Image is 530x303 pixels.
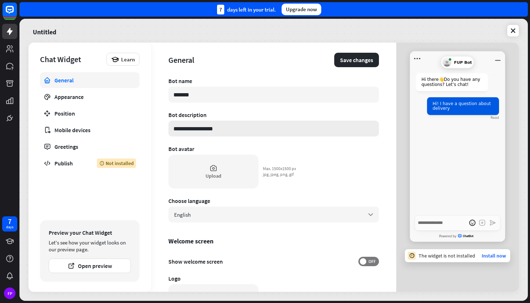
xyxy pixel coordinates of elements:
[467,218,477,228] button: open emoji picker
[206,173,221,179] div: Upload
[54,126,125,134] div: Mobile devices
[488,218,498,228] button: Send a message
[433,101,491,111] span: Hi! I have a question about delivery
[121,56,135,63] span: Learn
[2,216,17,231] a: 7 days
[493,54,503,64] button: Minimize window
[4,287,16,299] div: FP
[49,259,131,273] button: Open preview
[40,122,140,138] a: Mobile devices
[49,229,131,236] div: Preview your Chat Widget
[168,275,379,282] div: Logo
[412,54,422,64] button: Open menu
[419,252,475,259] div: The widget is not installed
[282,4,321,15] div: Upgrade now
[40,155,140,171] a: Publish Not installed
[458,234,476,238] span: ChatBot
[367,211,375,218] i: arrow_down
[439,235,456,238] span: Powered by
[6,225,13,230] div: days
[168,77,379,85] div: Bot name
[33,23,56,38] a: Untitled
[334,53,379,67] button: Save changes
[415,215,500,231] textarea: Write a message…
[97,159,136,168] div: Not installed
[217,5,224,14] div: 7
[168,111,379,118] div: Bot description
[40,105,140,121] a: Position
[217,5,276,14] div: days left in your trial.
[54,110,125,117] div: Position
[40,139,140,155] a: Greetings
[6,3,27,25] button: Open LiveChat chat widget
[168,145,379,152] div: Bot avatar
[168,197,379,204] div: Choose language
[54,77,125,84] div: General
[54,143,125,150] div: Greetings
[8,218,12,225] div: 7
[477,218,487,228] button: Add an attachment
[40,89,140,105] a: Appearance
[40,54,103,64] div: Chat Widget
[168,257,379,266] div: Show welcome screen
[491,116,499,120] div: Read
[174,211,191,218] span: English
[263,166,299,177] div: Max. 1500x1500 px jpg, jpeg, png, gif
[54,160,86,167] div: Publish
[441,56,474,69] div: FUP Bot
[40,72,140,88] a: General
[421,77,480,87] span: Hi there 👋 Do you have any questions? Let’s chat!
[54,93,125,100] div: Appearance
[168,55,334,65] div: General
[482,252,506,259] a: Install now
[454,60,472,65] span: FUP Bot
[49,239,131,253] div: Let's see how your widget looks on our preview page.
[366,259,377,264] span: OFF
[410,232,505,241] a: Powered byChatBot
[168,237,379,245] div: Welcome screen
